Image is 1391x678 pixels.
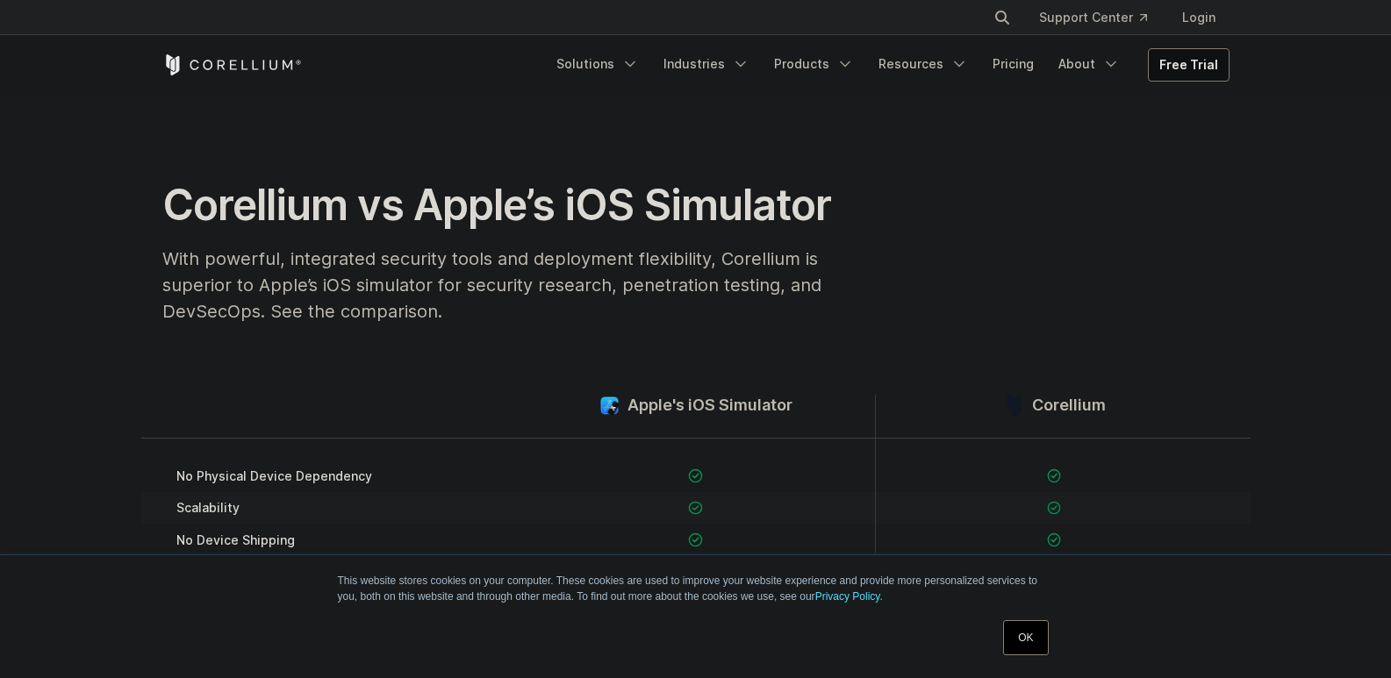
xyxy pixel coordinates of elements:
p: With powerful, integrated security tools and deployment flexibility, Corellium is superior to App... [162,246,864,325]
a: OK [1003,620,1048,655]
a: Privacy Policy. [815,590,883,603]
a: Products [764,48,864,80]
span: No Device Shipping [176,532,295,548]
div: Navigation Menu [972,2,1230,33]
img: Checkmark [688,532,703,547]
span: Apple's iOS Simulator [627,396,792,416]
a: Login [1168,2,1230,33]
img: Checkmark [688,501,703,516]
img: Checkmark [1047,468,1062,483]
span: Corellium [1032,396,1106,416]
a: Pricing [982,48,1044,80]
img: Checkmark [1047,501,1062,516]
img: Checkmark [688,468,703,483]
a: Free Trial [1149,49,1229,81]
a: Industries [653,48,760,80]
h1: Corellium vs Apple’s iOS Simulator [162,179,864,232]
span: Scalability [176,500,240,516]
p: This website stores cookies on your computer. These cookies are used to improve your website expe... [338,573,1054,604]
a: About [1048,48,1130,80]
span: No Physical Device Dependency [176,468,372,484]
img: Checkmark [1047,532,1062,547]
div: Navigation Menu [546,48,1230,82]
img: compare_ios-simulator--large [599,395,620,417]
a: Solutions [546,48,649,80]
a: Resources [868,48,979,80]
button: Search [986,2,1018,33]
a: Support Center [1025,2,1161,33]
a: Corellium Home [162,54,302,75]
